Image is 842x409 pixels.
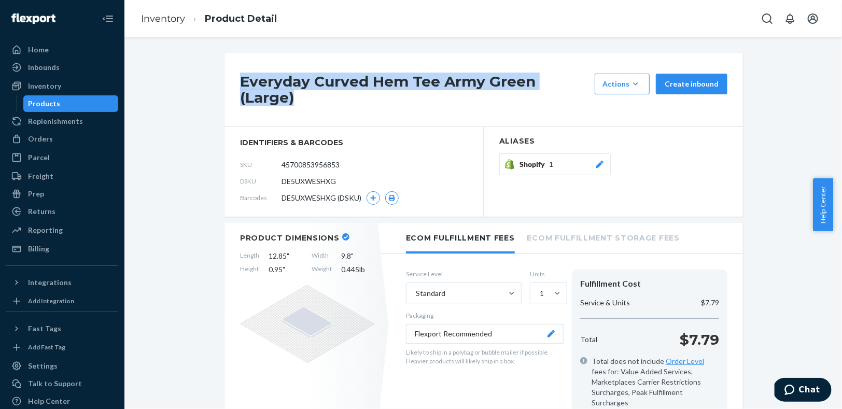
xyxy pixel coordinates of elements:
button: Fast Tags [6,320,118,337]
span: Width [312,251,332,261]
div: Fast Tags [28,323,61,334]
span: DSKU [240,177,282,186]
div: Talk to Support [28,378,82,389]
button: Create inbound [656,74,727,94]
div: Standard [416,288,445,299]
li: Ecom Fulfillment Storage Fees [527,223,680,251]
a: Add Fast Tag [6,341,118,354]
div: 1 [540,288,544,299]
p: Likely to ship in a polybag or bubble mailer if possible. Heavier products will likely ship in a ... [406,348,564,365]
button: Shopify1 [499,153,611,175]
button: Talk to Support [6,375,118,392]
span: identifiers & barcodes [240,137,468,148]
div: Inbounds [28,62,60,73]
span: 0.95 [269,264,302,275]
p: Packaging [406,311,564,320]
a: Freight [6,168,118,185]
div: Integrations [28,277,72,288]
input: 1 [539,288,540,299]
div: Billing [28,244,49,254]
span: " [351,251,354,260]
div: Replenishments [28,116,83,126]
a: Add Integration [6,295,118,307]
a: Prep [6,186,118,202]
button: Open account menu [803,8,823,29]
div: Add Fast Tag [28,343,65,351]
h2: Aliases [499,137,727,145]
a: Parcel [6,149,118,166]
img: Flexport logo [11,13,55,24]
span: 0.445 lb [341,264,375,275]
div: Help Center [28,396,70,406]
a: Home [6,41,118,58]
div: Actions [602,79,642,89]
span: Height [240,264,259,275]
div: Reporting [28,225,63,235]
span: Length [240,251,259,261]
p: Total [580,334,597,345]
div: Home [28,45,49,55]
ol: breadcrumbs [133,4,285,34]
a: Inbounds [6,59,118,76]
button: Integrations [6,274,118,291]
div: Freight [28,171,53,181]
a: Order Level [666,357,704,365]
h1: Everyday Curved Hem Tee Army Green (Large) [240,74,590,106]
span: Shopify [520,159,549,170]
a: Settings [6,358,118,374]
button: Actions [595,74,650,94]
button: Open notifications [780,8,801,29]
h2: Product Dimensions [240,233,340,243]
span: SKU [240,160,282,169]
a: Replenishments [6,113,118,130]
span: Weight [312,264,332,275]
li: Ecom Fulfillment Fees [406,223,515,253]
label: Units [530,270,564,278]
a: Product Detail [205,13,277,24]
a: Inventory [141,13,185,24]
span: 12.85 [269,251,302,261]
button: Open Search Box [757,8,778,29]
div: Prep [28,189,44,199]
span: DE5UXWESHXG [282,176,336,187]
span: Total does not include fees for: Value Added Services, Marketplaces Carrier Restrictions Surcharg... [592,356,719,408]
span: " [287,251,289,260]
div: Products [29,98,61,109]
label: Service Level [406,270,522,278]
a: Orders [6,131,118,147]
span: Barcodes [240,193,282,202]
button: Close Navigation [97,8,118,29]
div: Fulfillment Cost [580,278,719,290]
p: Service & Units [580,298,630,308]
a: Billing [6,241,118,257]
div: Orders [28,134,53,144]
div: Add Integration [28,297,74,305]
input: Standard [415,288,416,299]
span: 1 [549,159,553,170]
span: DE5UXWESHXG (DSKU) [282,193,361,203]
div: Parcel [28,152,50,163]
a: Inventory [6,78,118,94]
span: 9.8 [341,251,375,261]
iframe: Opens a widget where you can chat to one of our agents [775,378,832,404]
button: Flexport Recommended [406,324,564,344]
a: Returns [6,203,118,220]
p: $7.79 [680,329,719,350]
button: Help Center [813,178,833,231]
a: Products [23,95,119,112]
span: " [283,265,285,274]
p: $7.79 [701,298,719,308]
div: Returns [28,206,55,217]
div: Inventory [28,81,61,91]
div: Settings [28,361,58,371]
a: Reporting [6,222,118,238]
